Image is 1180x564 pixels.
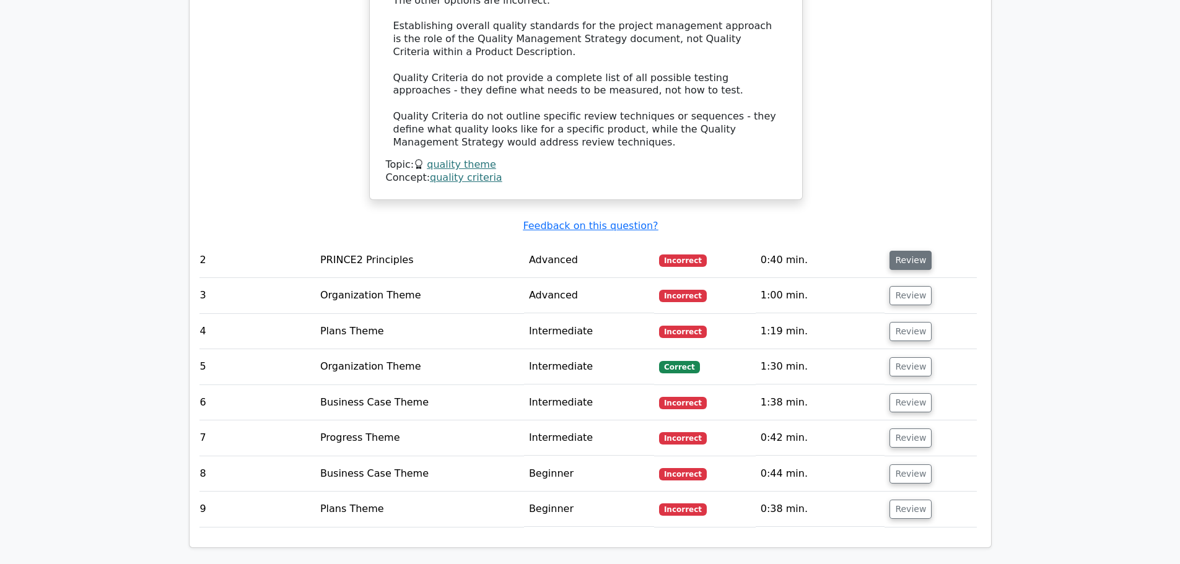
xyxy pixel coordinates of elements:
[524,314,654,349] td: Intermediate
[195,385,315,420] td: 6
[524,456,654,492] td: Beginner
[756,456,885,492] td: 0:44 min.
[889,500,932,519] button: Review
[523,220,658,232] a: Feedback on this question?
[386,171,786,184] div: Concept:
[659,361,699,373] span: Correct
[195,278,315,313] td: 3
[315,492,524,527] td: Plans Theme
[659,432,707,445] span: Incorrect
[430,171,502,183] a: quality criteria
[756,349,885,384] td: 1:30 min.
[756,278,885,313] td: 1:00 min.
[524,420,654,456] td: Intermediate
[889,393,932,412] button: Review
[195,243,315,278] td: 2
[427,158,496,170] a: quality theme
[315,349,524,384] td: Organization Theme
[889,357,932,376] button: Review
[315,243,524,278] td: PRINCE2 Principles
[756,314,885,349] td: 1:19 min.
[195,492,315,527] td: 9
[756,385,885,420] td: 1:38 min.
[195,456,315,492] td: 8
[756,243,885,278] td: 0:40 min.
[524,492,654,527] td: Beginner
[659,503,707,516] span: Incorrect
[524,278,654,313] td: Advanced
[659,254,707,267] span: Incorrect
[659,326,707,338] span: Incorrect
[889,428,932,448] button: Review
[315,456,524,492] td: Business Case Theme
[315,385,524,420] td: Business Case Theme
[195,349,315,384] td: 5
[659,290,707,302] span: Incorrect
[195,420,315,456] td: 7
[756,492,885,527] td: 0:38 min.
[659,397,707,409] span: Incorrect
[889,464,932,484] button: Review
[195,314,315,349] td: 4
[524,243,654,278] td: Advanced
[659,468,707,480] span: Incorrect
[315,420,524,456] td: Progress Theme
[315,314,524,349] td: Plans Theme
[524,385,654,420] td: Intermediate
[889,322,932,341] button: Review
[315,278,524,313] td: Organization Theme
[524,349,654,384] td: Intermediate
[386,158,786,171] div: Topic:
[889,251,932,270] button: Review
[756,420,885,456] td: 0:42 min.
[889,286,932,305] button: Review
